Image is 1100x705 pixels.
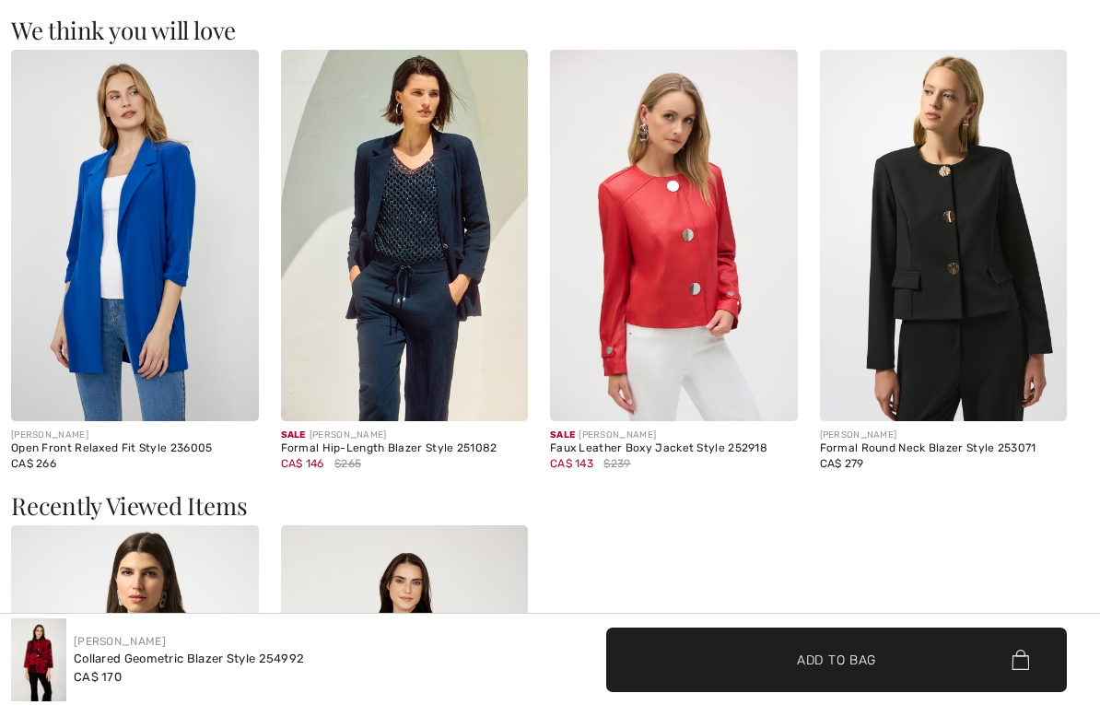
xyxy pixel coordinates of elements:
img: Formal Round Neck Blazer Style 253071 [820,50,1068,421]
img: Formal Hip-Length Blazer Style 251082 [281,50,529,421]
div: [PERSON_NAME] [820,429,1068,442]
a: [PERSON_NAME] [74,635,166,648]
span: CA$ 143 [550,457,593,470]
span: Sale [281,429,306,441]
span: Add to Bag [797,650,876,669]
img: Faux Leather Boxy Jacket Style 252918 [550,50,798,421]
span: CA$ 146 [281,457,324,470]
div: [PERSON_NAME] [11,429,259,442]
h3: Recently Viewed Items [11,494,1089,518]
span: $265 [334,455,361,472]
button: Add to Bag [606,628,1067,692]
span: CA$ 279 [820,457,864,470]
img: Open Front Relaxed Fit Style 236005 [11,50,259,421]
div: [PERSON_NAME] [281,429,529,442]
div: Open Front Relaxed Fit Style 236005 [11,442,259,455]
span: $239 [603,455,630,472]
div: Faux Leather Boxy Jacket Style 252918 [550,442,798,455]
span: Sale [550,429,575,441]
span: CA$ 266 [11,457,56,470]
img: Bag.svg [1012,650,1029,670]
span: CA$ 170 [74,670,122,684]
h3: We think you will love [11,18,1089,42]
div: Formal Hip-Length Blazer Style 251082 [281,442,529,455]
div: Collared Geometric Blazer Style 254992 [74,650,304,668]
div: [PERSON_NAME] [550,429,798,442]
div: Formal Round Neck Blazer Style 253071 [820,442,1068,455]
img: Collared Geometric Blazer Style 254992 [11,618,66,701]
